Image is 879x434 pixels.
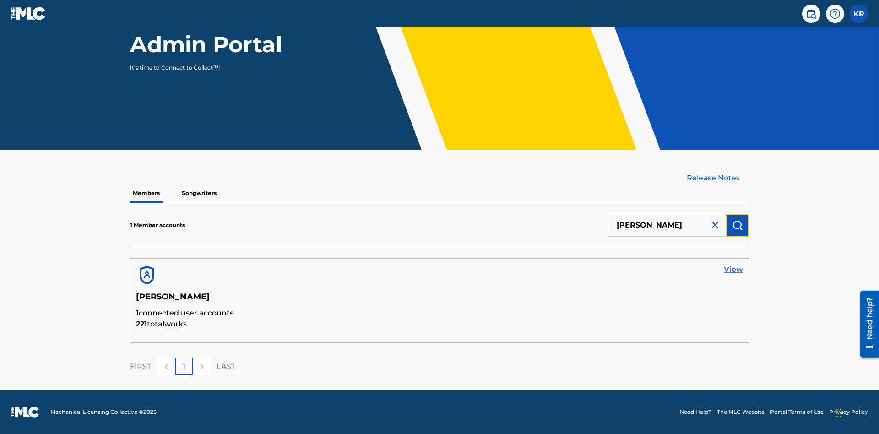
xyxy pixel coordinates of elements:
[836,399,841,427] div: Drag
[136,264,158,286] img: account
[608,214,726,237] input: Search Members
[717,408,765,416] a: The MLC Website
[826,5,844,23] div: Help
[136,308,743,319] p: connected user accounts
[724,264,743,275] a: View
[830,8,841,19] img: help
[130,221,185,229] p: 1 Member accounts
[853,287,879,362] iframe: Resource Center
[50,408,157,416] span: Mechanical Licensing Collective © 2025
[130,184,163,203] p: Members
[806,8,817,19] img: search
[11,7,46,20] img: MLC Logo
[136,319,743,330] p: total works
[679,408,711,416] a: Need Help?
[136,320,147,328] span: 221
[687,173,749,184] a: Release Notes
[136,309,139,317] span: 1
[710,219,721,230] img: close
[217,361,235,372] p: LAST
[770,408,824,416] a: Portal Terms of Use
[130,361,151,372] p: FIRST
[11,407,39,418] img: logo
[179,184,219,203] p: Songwriters
[130,64,289,72] p: It's time to Connect to Collect™!
[829,408,868,416] a: Privacy Policy
[183,361,185,372] p: 1
[850,5,868,23] div: User Menu
[802,5,820,23] a: Public Search
[833,390,879,434] iframe: Chat Widget
[136,292,743,308] h5: [PERSON_NAME]
[732,220,743,231] img: Search Works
